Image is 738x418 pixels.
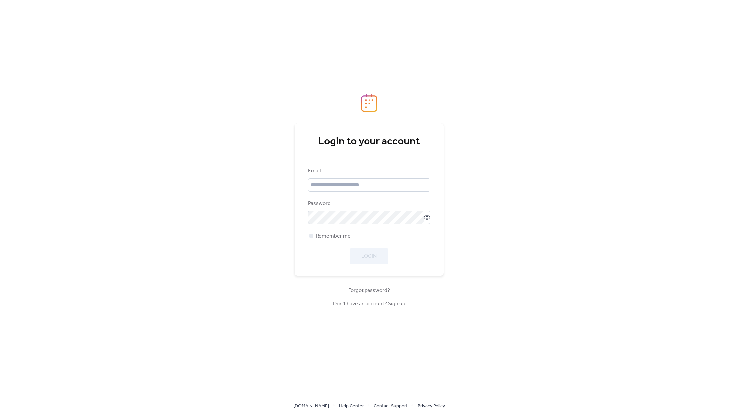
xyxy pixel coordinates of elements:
[418,402,445,410] a: Privacy Policy
[333,300,405,308] span: Don't have an account?
[388,299,405,309] a: Sign up
[374,402,408,410] span: Contact Support
[348,289,390,292] a: Forgot password?
[308,135,430,148] div: Login to your account
[316,232,351,240] span: Remember me
[348,287,390,295] span: Forgot password?
[339,402,364,410] span: Help Center
[293,402,329,410] a: [DOMAIN_NAME]
[308,200,429,208] div: Password
[361,94,377,112] img: logo
[293,402,329,410] span: [DOMAIN_NAME]
[308,167,429,175] div: Email
[374,402,408,410] a: Contact Support
[339,402,364,410] a: Help Center
[418,402,445,410] span: Privacy Policy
